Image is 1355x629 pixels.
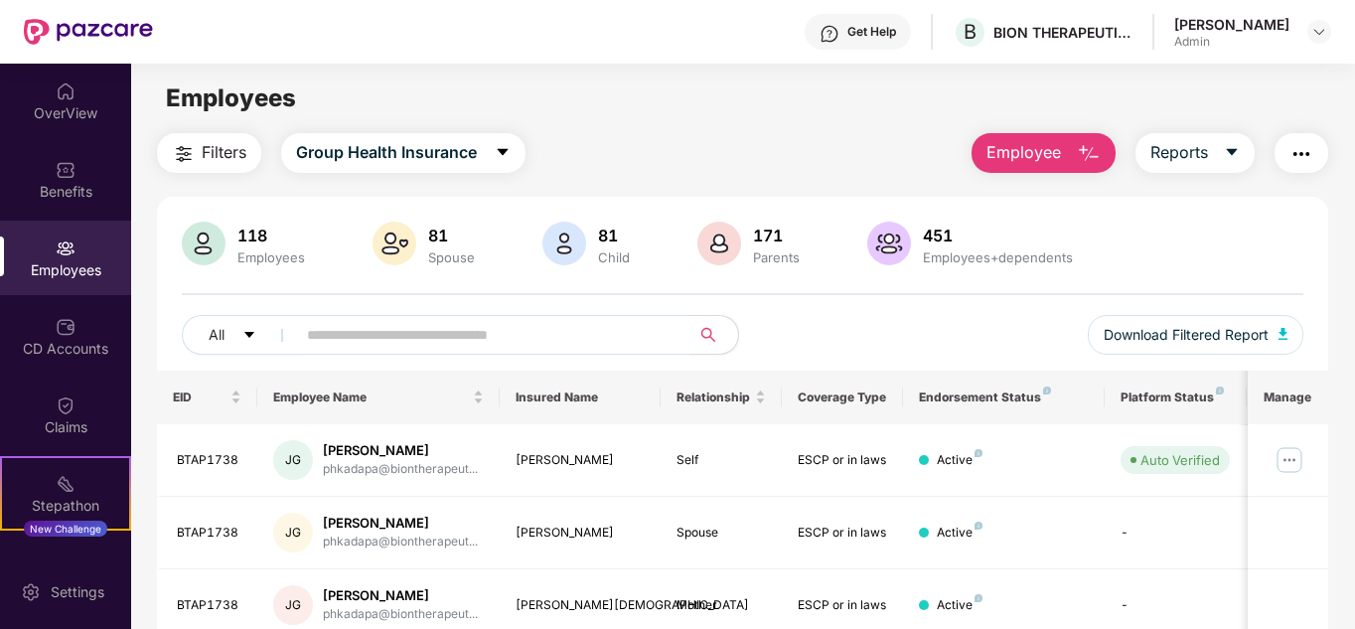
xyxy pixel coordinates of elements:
div: Mother [677,596,766,615]
div: BTAP1738 [177,596,242,615]
img: svg+xml;base64,PHN2ZyB4bWxucz0iaHR0cDovL3d3dy53My5vcmcvMjAwMC9zdmciIHdpZHRoPSI4IiBoZWlnaHQ9IjgiIH... [1216,387,1224,394]
span: EID [173,390,227,405]
span: Filters [202,140,246,165]
span: Group Health Insurance [296,140,477,165]
button: Reportscaret-down [1135,133,1255,173]
img: svg+xml;base64,PHN2ZyBpZD0iQmVuZWZpdHMiIHhtbG5zPSJodHRwOi8vd3d3LnczLm9yZy8yMDAwL3N2ZyIgd2lkdGg9Ij... [56,160,75,180]
div: ESCP or in laws [798,451,887,470]
div: Endorsement Status [919,390,1089,405]
th: Manage [1248,371,1328,424]
th: Relationship [661,371,782,424]
img: svg+xml;base64,PHN2ZyBpZD0iRW5kb3JzZW1lbnRzIiB4bWxucz0iaHR0cDovL3d3dy53My5vcmcvMjAwMC9zdmciIHdpZH... [56,552,75,572]
img: New Pazcare Logo [24,19,153,45]
img: svg+xml;base64,PHN2ZyBpZD0iQ2xhaW0iIHhtbG5zPSJodHRwOi8vd3d3LnczLm9yZy8yMDAwL3N2ZyIgd2lkdGg9IjIwIi... [56,395,75,415]
div: Stepathon [2,496,129,516]
div: BTAP1738 [177,451,242,470]
div: New Challenge [24,521,107,537]
div: [PERSON_NAME] [323,514,478,533]
div: Active [937,451,982,470]
th: Coverage Type [782,371,903,424]
img: svg+xml;base64,PHN2ZyB4bWxucz0iaHR0cDovL3d3dy53My5vcmcvMjAwMC9zdmciIHdpZHRoPSIyNCIgaGVpZ2h0PSIyNC... [1289,142,1313,166]
img: svg+xml;base64,PHN2ZyB4bWxucz0iaHR0cDovL3d3dy53My5vcmcvMjAwMC9zdmciIHdpZHRoPSI4IiBoZWlnaHQ9IjgiIH... [975,594,982,602]
div: [PERSON_NAME][DEMOGRAPHIC_DATA] [516,596,646,615]
th: Insured Name [500,371,662,424]
div: JG [273,585,313,625]
div: Platform Status [1121,390,1230,405]
span: All [209,324,225,346]
button: search [689,315,739,355]
div: phkadapa@biontherapeut... [323,460,478,479]
div: 81 [424,226,479,245]
div: ESCP or in laws [798,524,887,543]
div: [PERSON_NAME] [516,451,646,470]
span: Employees [166,83,296,112]
div: Active [937,596,982,615]
div: Settings [45,582,110,602]
div: [PERSON_NAME] [1174,15,1289,34]
button: Employee [972,133,1116,173]
div: 118 [233,226,309,245]
div: 171 [749,226,804,245]
span: caret-down [495,144,511,162]
div: 451 [919,226,1077,245]
div: 81 [594,226,634,245]
img: svg+xml;base64,PHN2ZyBpZD0iSG9tZSIgeG1sbnM9Imh0dHA6Ly93d3cudzMub3JnLzIwMDAvc3ZnIiB3aWR0aD0iMjAiIG... [56,81,75,101]
span: B [964,20,977,44]
button: Filters [157,133,261,173]
button: Group Health Insurancecaret-down [281,133,526,173]
div: Employees+dependents [919,249,1077,265]
img: svg+xml;base64,PHN2ZyB4bWxucz0iaHR0cDovL3d3dy53My5vcmcvMjAwMC9zdmciIHhtbG5zOnhsaW5rPSJodHRwOi8vd3... [373,222,416,265]
div: Parents [749,249,804,265]
div: Spouse [424,249,479,265]
img: manageButton [1274,444,1305,476]
img: svg+xml;base64,PHN2ZyB4bWxucz0iaHR0cDovL3d3dy53My5vcmcvMjAwMC9zdmciIHhtbG5zOnhsaW5rPSJodHRwOi8vd3... [867,222,911,265]
div: Admin [1174,34,1289,50]
div: Spouse [677,524,766,543]
img: svg+xml;base64,PHN2ZyBpZD0iSGVscC0zMngzMiIgeG1sbnM9Imh0dHA6Ly93d3cudzMub3JnLzIwMDAvc3ZnIiB3aWR0aD... [820,24,839,44]
div: Get Help [847,24,896,40]
img: svg+xml;base64,PHN2ZyB4bWxucz0iaHR0cDovL3d3dy53My5vcmcvMjAwMC9zdmciIHdpZHRoPSI4IiBoZWlnaHQ9IjgiIH... [975,449,982,457]
div: Employees [233,249,309,265]
div: Auto Verified [1140,450,1220,470]
div: [PERSON_NAME] [516,524,646,543]
img: svg+xml;base64,PHN2ZyB4bWxucz0iaHR0cDovL3d3dy53My5vcmcvMjAwMC9zdmciIHdpZHRoPSI4IiBoZWlnaHQ9IjgiIH... [975,522,982,530]
div: JG [273,440,313,480]
img: svg+xml;base64,PHN2ZyB4bWxucz0iaHR0cDovL3d3dy53My5vcmcvMjAwMC9zdmciIHdpZHRoPSIyMSIgaGVpZ2h0PSIyMC... [56,474,75,494]
div: [PERSON_NAME] [323,586,478,605]
img: svg+xml;base64,PHN2ZyB4bWxucz0iaHR0cDovL3d3dy53My5vcmcvMjAwMC9zdmciIHhtbG5zOnhsaW5rPSJodHRwOi8vd3... [542,222,586,265]
span: Download Filtered Report [1104,324,1269,346]
div: BTAP1738 [177,524,242,543]
div: Self [677,451,766,470]
div: [PERSON_NAME] [323,441,478,460]
span: caret-down [1224,144,1240,162]
div: phkadapa@biontherapeut... [323,533,478,551]
td: - [1105,497,1246,569]
img: svg+xml;base64,PHN2ZyB4bWxucz0iaHR0cDovL3d3dy53My5vcmcvMjAwMC9zdmciIHdpZHRoPSIyNCIgaGVpZ2h0PSIyNC... [172,142,196,166]
img: svg+xml;base64,PHN2ZyB4bWxucz0iaHR0cDovL3d3dy53My5vcmcvMjAwMC9zdmciIHhtbG5zOnhsaW5rPSJodHRwOi8vd3... [1077,142,1101,166]
div: JG [273,513,313,552]
img: svg+xml;base64,PHN2ZyB4bWxucz0iaHR0cDovL3d3dy53My5vcmcvMjAwMC9zdmciIHhtbG5zOnhsaW5rPSJodHRwOi8vd3... [697,222,741,265]
div: Child [594,249,634,265]
div: ESCP or in laws [798,596,887,615]
span: Employee Name [273,390,469,405]
div: Active [937,524,982,543]
div: BION THERAPEUTICS ([GEOGRAPHIC_DATA]) PRIVATE LIMITED [993,23,1132,42]
img: svg+xml;base64,PHN2ZyBpZD0iRHJvcGRvd24tMzJ4MzIiIHhtbG5zPSJodHRwOi8vd3d3LnczLm9yZy8yMDAwL3N2ZyIgd2... [1311,24,1327,40]
img: svg+xml;base64,PHN2ZyB4bWxucz0iaHR0cDovL3d3dy53My5vcmcvMjAwMC9zdmciIHhtbG5zOnhsaW5rPSJodHRwOi8vd3... [182,222,226,265]
div: phkadapa@biontherapeut... [323,605,478,624]
img: svg+xml;base64,PHN2ZyBpZD0iRW1wbG95ZWVzIiB4bWxucz0iaHR0cDovL3d3dy53My5vcmcvMjAwMC9zdmciIHdpZHRoPS... [56,238,75,258]
span: Employee [986,140,1061,165]
th: Employee Name [257,371,500,424]
img: svg+xml;base64,PHN2ZyBpZD0iU2V0dGluZy0yMHgyMCIgeG1sbnM9Imh0dHA6Ly93d3cudzMub3JnLzIwMDAvc3ZnIiB3aW... [21,582,41,602]
img: svg+xml;base64,PHN2ZyB4bWxucz0iaHR0cDovL3d3dy53My5vcmcvMjAwMC9zdmciIHhtbG5zOnhsaW5rPSJodHRwOi8vd3... [1279,328,1288,340]
span: Relationship [677,390,751,405]
span: Reports [1150,140,1208,165]
img: svg+xml;base64,PHN2ZyB4bWxucz0iaHR0cDovL3d3dy53My5vcmcvMjAwMC9zdmciIHdpZHRoPSI4IiBoZWlnaHQ9IjgiIH... [1043,387,1051,394]
span: caret-down [242,328,256,344]
button: Allcaret-down [182,315,303,355]
th: EID [157,371,258,424]
img: svg+xml;base64,PHN2ZyBpZD0iQ0RfQWNjb3VudHMiIGRhdGEtbmFtZT0iQ0QgQWNjb3VudHMiIHhtbG5zPSJodHRwOi8vd3... [56,317,75,337]
span: search [689,327,728,343]
button: Download Filtered Report [1088,315,1304,355]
